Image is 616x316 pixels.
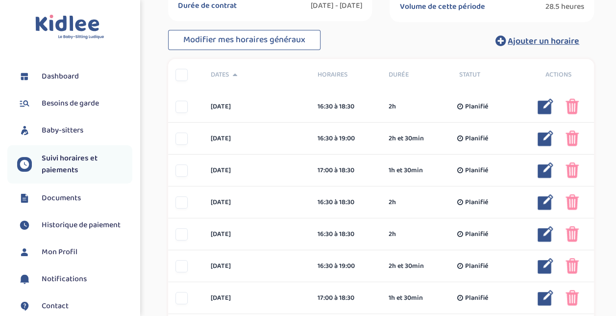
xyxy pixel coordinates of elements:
span: 2h et 30min [388,261,423,271]
a: Mon Profil [17,245,132,260]
span: Planifié [465,261,488,271]
div: 17:00 à 18:30 [318,165,374,176]
img: suivihoraire.svg [17,218,32,233]
span: 2h [388,102,395,112]
img: modifier_bleu.png [538,290,553,306]
span: Planifié [465,133,488,144]
div: [DATE] [203,229,310,239]
label: Volume de cette période [399,2,485,12]
span: Dashboard [42,71,79,82]
img: poubelle_rose.png [566,131,579,146]
span: Planifié [465,229,488,239]
label: [DATE] - [DATE] [310,1,362,11]
img: modifier_bleu.png [538,162,553,178]
img: modifier_bleu.png [538,131,553,146]
span: Planifié [465,293,488,303]
span: Besoins de garde [42,98,99,109]
a: Dashboard [17,69,132,84]
img: profil.svg [17,245,32,260]
span: Planifié [465,102,488,112]
label: Durée de contrat [178,1,237,11]
div: 16:30 à 18:30 [318,102,374,112]
img: notification.svg [17,272,32,287]
div: [DATE] [203,165,310,176]
span: 1h et 30min [388,165,422,176]
span: Horaires [318,70,374,80]
img: logo.svg [35,15,104,40]
div: [DATE] [203,102,310,112]
div: [DATE] [203,261,310,271]
span: 28.5 heures [545,2,584,12]
a: Contact [17,299,132,314]
button: Modifier mes horaires généraux [168,30,320,51]
span: Modifier mes horaires généraux [183,33,305,47]
img: poubelle_rose.png [566,99,579,114]
a: Historique de paiement [17,218,132,233]
div: Statut [452,70,523,80]
img: suivihoraire.svg [17,157,32,172]
img: besoin.svg [17,96,32,111]
a: Notifications [17,272,132,287]
span: Suivi horaires et paiements [42,153,132,176]
span: 1h et 30min [388,293,422,303]
div: [DATE] [203,133,310,144]
img: modifier_bleu.png [538,258,553,274]
img: contact.svg [17,299,32,314]
img: poubelle_rose.png [566,258,579,274]
a: Suivi horaires et paiements [17,153,132,176]
span: Mon Profil [42,246,77,258]
a: Documents [17,191,132,206]
div: 16:30 à 18:30 [318,197,374,208]
a: Besoins de garde [17,96,132,111]
span: Documents [42,192,81,204]
span: 2h [388,197,395,208]
div: 16:30 à 19:00 [318,133,374,144]
img: modifier_bleu.png [538,194,553,210]
button: Ajouter un horaire [481,30,594,52]
span: Historique de paiement [42,219,121,231]
img: poubelle_rose.png [566,194,579,210]
img: poubelle_rose.png [566,290,579,306]
span: Ajouter un horaire [508,34,579,48]
span: Notifications [42,273,87,285]
span: Planifié [465,197,488,208]
img: modifier_bleu.png [538,226,553,242]
span: 2h [388,229,395,239]
img: modifier_bleu.png [538,99,553,114]
div: Actions [523,70,594,80]
div: [DATE] [203,197,310,208]
img: documents.svg [17,191,32,206]
img: poubelle_rose.png [566,162,579,178]
img: babysitters.svg [17,123,32,138]
div: 17:00 à 18:30 [318,293,374,303]
div: 16:30 à 19:00 [318,261,374,271]
span: Planifié [465,165,488,176]
span: Contact [42,300,69,312]
div: Dates [203,70,310,80]
img: dashboard.svg [17,69,32,84]
div: [DATE] [203,293,310,303]
span: 2h et 30min [388,133,423,144]
div: 16:30 à 18:30 [318,229,374,239]
div: Durée [381,70,452,80]
a: Baby-sitters [17,123,132,138]
span: Baby-sitters [42,125,83,136]
img: poubelle_rose.png [566,226,579,242]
